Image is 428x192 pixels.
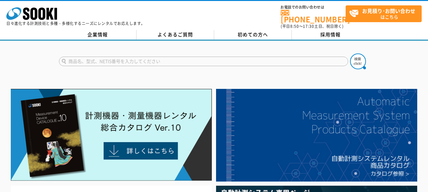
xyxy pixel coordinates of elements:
[137,30,214,40] a: よくあるご質問
[59,57,348,66] input: 商品名、型式、NETIS番号を入力してください
[59,30,137,40] a: 企業情報
[303,23,314,29] span: 17:30
[281,23,343,29] span: (平日 ～ 土日、祝日除く)
[214,30,292,40] a: 初めての方へ
[216,89,417,182] img: 自動計測システムカタログ
[362,7,415,15] strong: お見積り･お問い合わせ
[11,89,212,181] img: Catalog Ver10
[292,30,369,40] a: 採用情報
[349,6,421,22] span: はこちら
[281,10,346,23] a: [PHONE_NUMBER]
[350,53,366,69] img: btn_search.png
[238,31,268,38] span: 初めての方へ
[6,22,145,25] p: 日々進化する計測技術と多種・多様化するニーズにレンタルでお応えします。
[346,5,422,22] a: お見積り･お問い合わせはこちら
[290,23,299,29] span: 8:50
[281,5,346,9] span: お電話でのお問い合わせは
